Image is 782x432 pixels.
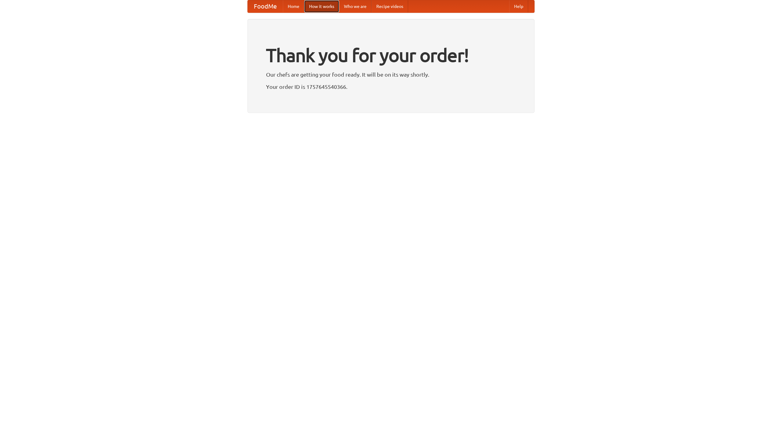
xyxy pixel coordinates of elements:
[509,0,528,13] a: Help
[248,0,283,13] a: FoodMe
[266,82,516,91] p: Your order ID is 1757645540366.
[339,0,371,13] a: Who we are
[304,0,339,13] a: How it works
[266,70,516,79] p: Our chefs are getting your food ready. It will be on its way shortly.
[266,41,516,70] h1: Thank you for your order!
[283,0,304,13] a: Home
[371,0,408,13] a: Recipe videos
